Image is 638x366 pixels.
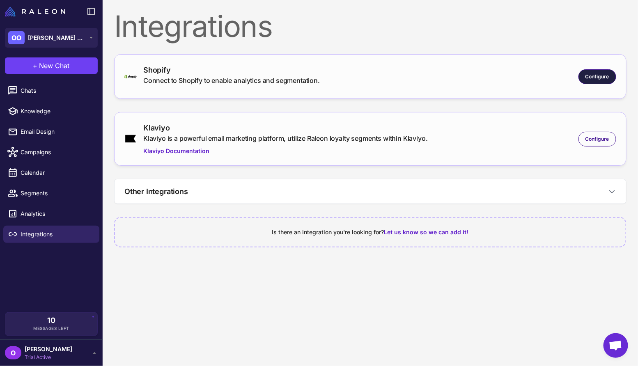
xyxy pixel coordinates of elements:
a: Integrations [3,226,99,243]
div: Connect to Shopify to enable analytics and segmentation. [143,75,320,85]
span: Integrations [21,230,93,239]
div: Shopify [143,64,320,75]
a: Campaigns [3,144,99,161]
span: Email Design [21,127,93,136]
img: shopify-logo-primary-logo-456baa801ee66a0a435671082365958316831c9960c480451dd0330bcdae304f.svg [124,75,137,78]
div: Klaviyo is a powerful email marketing platform, utilize Raleon loyalty segments within Klaviyo. [143,133,428,143]
img: klaviyo.png [124,134,137,143]
a: Calendar [3,164,99,181]
div: Klaviyo [143,122,428,133]
span: Calendar [21,168,93,177]
button: OO[PERSON_NAME] Organization [5,28,98,48]
span: Analytics [21,209,93,218]
a: Raleon Logo [5,7,69,16]
span: Chats [21,86,93,95]
div: Integrations [114,11,627,41]
span: New Chat [39,61,70,71]
div: O [5,346,21,359]
span: Messages Left [33,325,69,332]
a: Klaviyo Documentation [143,146,428,156]
span: [PERSON_NAME] Organization [28,33,85,42]
span: Trial Active [25,354,72,361]
a: Segments [3,185,99,202]
a: Open chat [604,333,628,358]
a: Analytics [3,205,99,222]
button: Other Integrations [115,179,626,204]
span: Knowledge [21,107,93,116]
div: OO [8,31,25,44]
div: Is there an integration you're looking for? [125,228,616,237]
span: Campaigns [21,148,93,157]
a: Knowledge [3,103,99,120]
span: [PERSON_NAME] [25,345,72,354]
span: Segments [21,189,93,198]
a: Email Design [3,123,99,140]
span: + [33,61,38,71]
a: Chats [3,82,99,99]
span: Configure [585,73,609,80]
img: Raleon Logo [5,7,65,16]
span: 10 [47,317,55,324]
h3: Other Integrations [124,186,188,197]
span: Configure [585,135,609,143]
button: +New Chat [5,57,98,74]
span: Let us know so we can add it! [384,229,469,236]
